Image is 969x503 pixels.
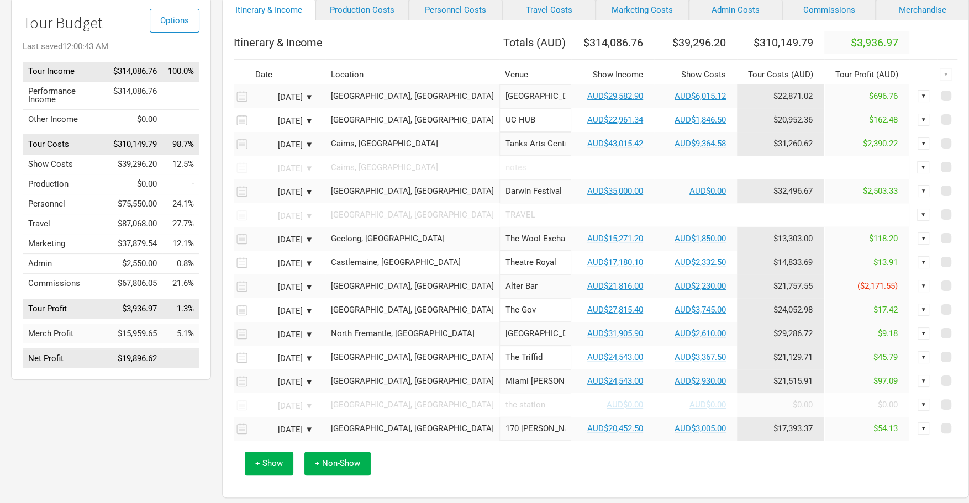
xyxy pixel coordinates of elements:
div: [DATE] ▼ [252,165,313,173]
a: AUD$35,000.00 [587,186,643,196]
span: $45.79 [873,352,898,362]
td: Admin [23,254,108,274]
td: Tour Cost allocation from Production, Personnel, Travel, Marketing, Admin & Commissions [737,346,824,369]
input: 170 Russel [499,417,571,441]
td: $2,550.00 [108,254,162,274]
div: Brisbane, Australia [331,353,494,362]
div: [DATE] ▼ [252,283,313,292]
a: AUD$15,271.20 [587,234,643,243]
input: Alter Bar [499,274,571,298]
input: Darwin Festival [499,179,571,203]
div: ▼ [918,280,930,292]
div: Adelaide, Australia [331,306,494,314]
th: Show Income [571,65,654,84]
a: AUD$3,745.00 [675,305,726,315]
th: $310,149.79 [737,31,824,54]
td: $37,879.54 [108,234,162,254]
div: Canberra, Australia [331,116,494,124]
div: ▼ [940,68,952,81]
span: + Non-Show [315,458,360,468]
span: $13.91 [873,257,898,267]
span: $2,503.33 [863,186,898,196]
div: Cairns, Australia [331,163,494,172]
div: Hobart, Australia [331,282,494,290]
h1: Tour Budget [23,14,199,31]
td: Tour Costs as % of Tour Income [162,135,199,155]
td: Tour Income [23,62,108,82]
td: $314,086.76 [108,81,162,109]
div: ▼ [917,209,929,221]
div: Last saved 12:00:43 AM [23,43,199,51]
div: ▼ [918,90,930,102]
a: AUD$21,816.00 [587,281,643,291]
th: Show Costs [654,65,737,84]
td: Net Profit [23,349,108,369]
span: ($2,171.55) [857,281,898,291]
div: [DATE] ▼ [252,117,313,125]
a: AUD$1,850.00 [675,234,726,243]
th: $39,296.20 [654,31,737,54]
a: AUD$31,905.90 [587,329,643,338]
input: Tanks Arts Centre [499,132,571,156]
a: AUD$24,543.00 [587,376,643,386]
td: Tour Cost allocation from Production, Personnel, Travel, Marketing, Admin & Commissions [737,322,824,346]
td: Other Income as % of Tour Income [162,109,199,129]
button: + Show [245,452,293,475]
input: The Gov [499,298,571,322]
a: AUD$1,846.50 [675,115,726,125]
td: Show Costs [23,155,108,174]
input: Miami Marketta [499,369,571,393]
td: Tour Cost allocation from Production, Personnel, Travel, Marketing, Admin & Commissions [737,417,824,441]
td: Tour Cost allocation from Production, Personnel, Travel, Marketing, Admin & Commissions [737,108,824,132]
a: AUD$0.00 [689,186,726,196]
div: North Fremantle, Australia [331,330,494,338]
div: Sunshine Coast, Australia [331,401,494,409]
div: [DATE] ▼ [252,236,313,244]
td: Tour Cost allocation from Production, Personnel, Travel, Marketing, Admin & Commissions [737,393,824,417]
td: Production as % of Tour Income [162,174,199,194]
span: $54.13 [873,423,898,433]
div: [DATE] ▼ [252,260,313,268]
td: Net Profit as % of Tour Income [162,349,199,369]
div: Geelong, Australia [331,235,494,243]
div: ▼ [918,351,930,363]
th: Tour Profit ( AUD ) [824,65,909,84]
a: AUD$20,452.50 [587,423,643,433]
div: ▼ [918,185,930,197]
input: TRAVEL [499,203,909,227]
td: $310,149.79 [108,135,162,155]
div: ▼ [918,422,930,435]
button: Options [150,9,199,33]
td: Tour Cost allocation from Production, Personnel, Travel, Marketing, Admin & Commissions [737,179,824,203]
td: Tour Cost allocation from Production, Personnel, Travel, Marketing, Admin & Commissions [737,369,824,393]
span: $696.76 [869,91,898,101]
div: Darwin, Australia [331,211,494,219]
a: AUD$2,930.00 [675,376,726,386]
div: ▼ [918,137,930,150]
th: Tour Costs ( AUD ) [737,65,824,84]
td: Admin as % of Tour Income [162,254,199,274]
td: $67,806.05 [108,274,162,294]
td: Tour Cost allocation from Production, Personnel, Travel, Marketing, Admin & Commissions [737,84,824,108]
div: [DATE] ▼ [252,188,313,197]
a: AUD$6,015.12 [675,91,726,101]
div: [DATE] ▼ [252,141,313,149]
div: Sydney, Australia [331,92,494,100]
div: [DATE] ▼ [252,93,313,102]
td: Tour Profit [23,299,108,319]
div: ▼ [918,375,930,387]
a: AUD$22,961.34 [587,115,643,125]
td: Performance Income as % of Tour Income [162,81,199,109]
div: ▼ [918,114,930,126]
td: Production [23,174,108,194]
td: Commissions as % of Tour Income [162,274,199,294]
a: AUD$0.00 [689,400,726,410]
div: ▼ [918,232,930,245]
a: AUD$9,364.58 [675,139,726,149]
td: $87,068.00 [108,214,162,234]
div: Cairns, Australia [331,140,494,148]
th: Date [250,65,322,84]
td: Performance Income [23,81,108,109]
a: AUD$2,332.50 [675,257,726,267]
input: the station [499,393,571,417]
